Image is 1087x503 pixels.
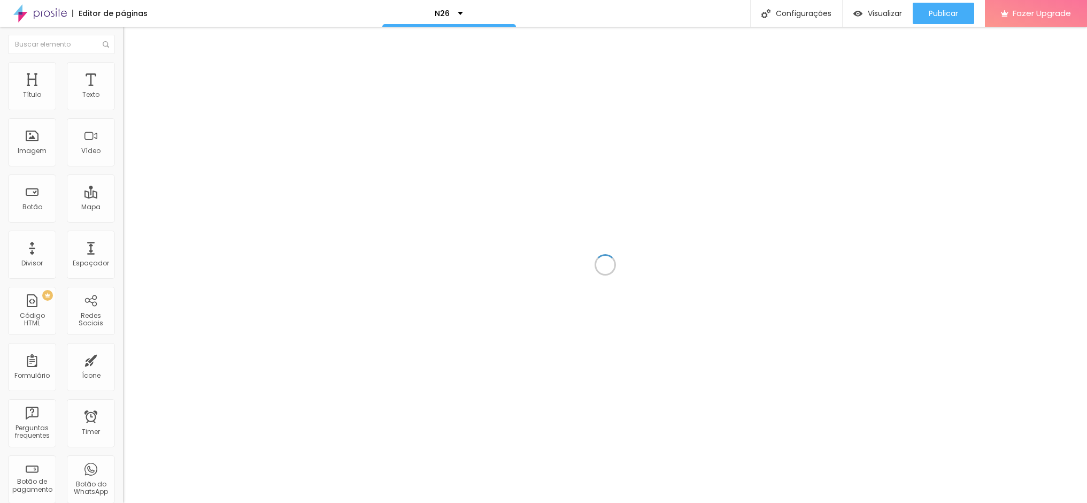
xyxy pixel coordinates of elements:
img: Icone [761,9,770,18]
div: Texto [82,91,99,98]
span: Visualizar [868,9,902,18]
div: Formulário [14,372,50,379]
div: Título [23,91,41,98]
span: Publicar [929,9,958,18]
div: Código HTML [11,312,53,327]
div: Divisor [21,260,43,267]
input: Buscar elemento [8,35,115,54]
div: Imagem [18,147,47,155]
div: Espaçador [73,260,109,267]
img: view-1.svg [853,9,862,18]
div: Botão [22,203,42,211]
div: Editor de páginas [72,10,148,17]
div: Botão de pagamento [11,478,53,493]
button: Publicar [913,3,974,24]
p: N26 [435,10,450,17]
div: Ícone [82,372,101,379]
div: Vídeo [81,147,101,155]
div: Redes Sociais [70,312,112,327]
button: Visualizar [843,3,913,24]
div: Timer [82,428,100,436]
img: Icone [103,41,109,48]
div: Botão do WhatsApp [70,481,112,496]
div: Perguntas frequentes [11,424,53,440]
div: Mapa [81,203,101,211]
span: Fazer Upgrade [1013,9,1071,18]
